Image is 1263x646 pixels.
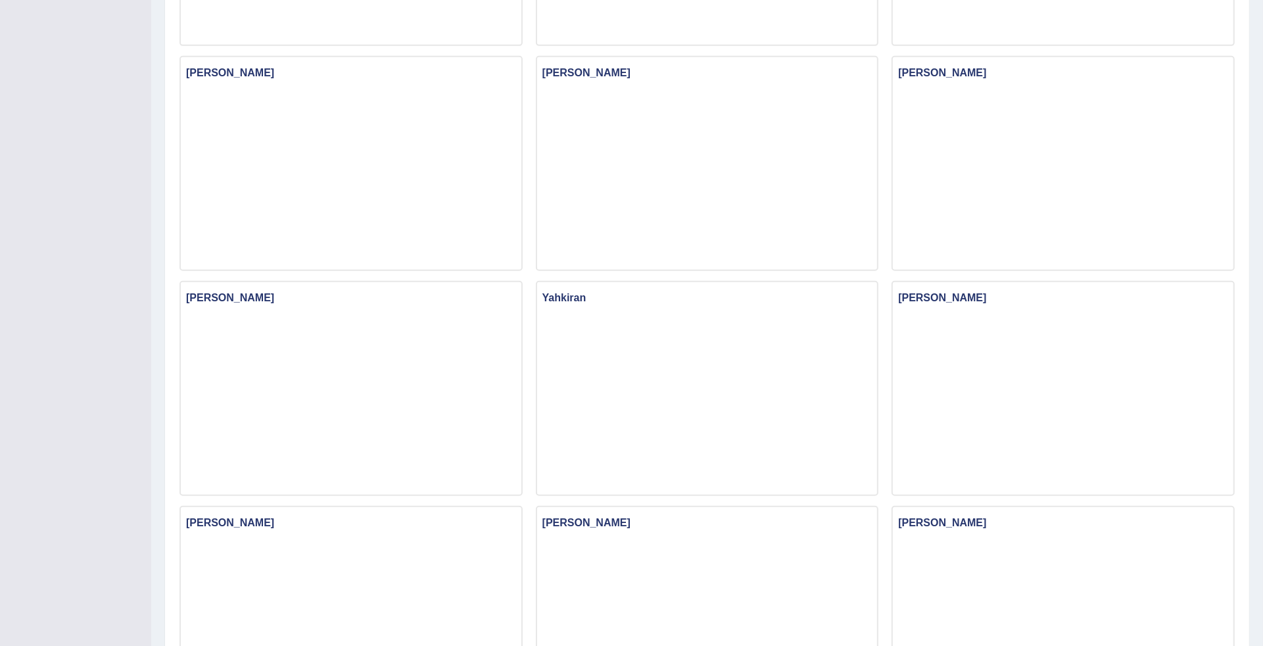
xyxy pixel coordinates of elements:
[537,514,878,532] h3: [PERSON_NAME]
[893,64,1233,82] h3: [PERSON_NAME]
[181,64,521,82] h3: [PERSON_NAME]
[181,514,521,532] h3: [PERSON_NAME]
[893,514,1233,532] h3: [PERSON_NAME]
[537,64,878,82] h3: [PERSON_NAME]
[181,289,521,307] h3: [PERSON_NAME]
[893,289,1233,307] h3: [PERSON_NAME]
[537,289,878,307] h3: Yahkiran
